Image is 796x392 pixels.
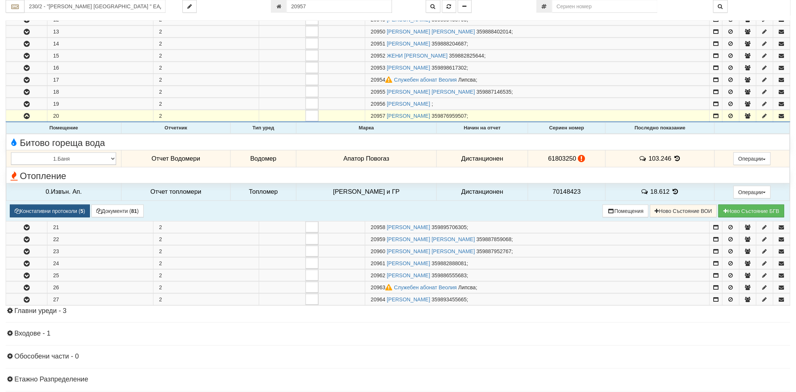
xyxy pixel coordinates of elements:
[432,224,467,230] span: 359895706305
[81,208,84,214] b: 5
[131,208,137,214] b: 81
[153,221,259,233] td: 2
[387,65,430,71] a: [PERSON_NAME]
[394,77,457,83] a: Служебен абонат Веолия
[649,155,671,162] span: 103.246
[432,113,467,119] span: 359876959507
[387,113,430,119] a: [PERSON_NAME]
[387,224,430,230] a: [PERSON_NAME]
[47,26,153,38] td: 13
[365,38,709,50] td: ;
[296,123,436,134] th: Марка
[371,89,386,95] span: Партида №
[387,29,475,35] a: [PERSON_NAME] [PERSON_NAME]
[671,188,680,195] span: История на показанията
[387,53,448,59] a: ЖЕНИ [PERSON_NAME]
[153,281,259,293] td: 2
[365,62,709,74] td: ;
[387,41,430,47] a: [PERSON_NAME]
[6,123,122,134] th: Помещение
[477,89,512,95] span: 359887146535
[371,101,386,107] span: Партида №
[371,113,386,119] span: Партида №
[394,284,457,290] a: Служебен абонат Веолия
[47,221,153,233] td: 21
[365,26,709,38] td: ;
[365,269,709,281] td: ;
[365,86,709,98] td: ;
[365,281,709,293] td: ;
[650,188,670,195] span: 18.612
[371,236,386,242] span: Партида №
[603,205,649,217] button: Помещения
[387,236,475,242] a: [PERSON_NAME] [PERSON_NAME]
[432,260,467,266] span: 359882888081
[153,293,259,305] td: 2
[387,101,430,107] a: [PERSON_NAME]
[153,26,259,38] td: 2
[365,74,709,86] td: ;
[152,155,200,162] span: Отчет Водомери
[296,183,436,201] td: [PERSON_NAME] и ГР
[47,50,153,62] td: 15
[432,65,467,71] span: 359898617302
[47,98,153,110] td: 19
[371,224,386,230] span: Партида №
[6,353,790,361] h4: Обособени части - 0
[153,98,259,110] td: 2
[47,74,153,86] td: 17
[8,171,66,181] span: Отопление
[231,123,296,134] th: Тип уред
[371,53,386,59] span: Партида №
[153,86,259,98] td: 2
[437,183,528,201] td: Дистанционен
[477,236,512,242] span: 359887859068
[432,272,467,278] span: 359886555683
[387,260,430,266] a: [PERSON_NAME]
[387,89,475,95] a: [PERSON_NAME] [PERSON_NAME]
[47,38,153,50] td: 14
[296,150,436,167] td: Апатор Повогаз
[365,245,709,257] td: ;
[432,41,467,47] span: 359888204687
[734,152,771,165] button: Операции
[734,186,771,199] button: Операции
[606,123,715,134] th: Последно показание
[91,205,144,217] button: Документи (81)
[231,183,296,201] td: Топломер
[719,205,784,217] button: Новo Състояние БГВ
[47,293,153,305] td: 27
[153,110,259,122] td: 2
[477,29,512,35] span: 359888402014
[371,260,386,266] span: Партида №
[548,155,576,162] span: 61803250
[365,110,709,122] td: ;
[121,123,231,134] th: Отчетник
[153,74,259,86] td: 2
[6,183,122,201] td: 0.Извън. Ап.
[553,188,581,195] span: 70148423
[673,155,682,162] span: История на показанията
[47,245,153,257] td: 23
[153,269,259,281] td: 2
[650,205,717,217] button: Ново Състояние ВОИ
[371,272,386,278] span: Партида №
[639,155,649,162] span: История на забележките
[47,62,153,74] td: 16
[47,257,153,269] td: 24
[6,376,790,384] h4: Етажно Разпределение
[231,150,296,167] td: Водомер
[153,50,259,62] td: 2
[365,233,709,245] td: ;
[8,138,105,148] span: Битово гореща вода
[371,296,386,302] span: Партида №
[365,293,709,305] td: ;
[153,62,259,74] td: 2
[365,221,709,233] td: ;
[432,296,467,302] span: 359893455665
[153,233,259,245] td: 2
[365,98,709,110] td: ;
[437,150,528,167] td: Дистанционен
[365,50,709,62] td: ;
[47,233,153,245] td: 22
